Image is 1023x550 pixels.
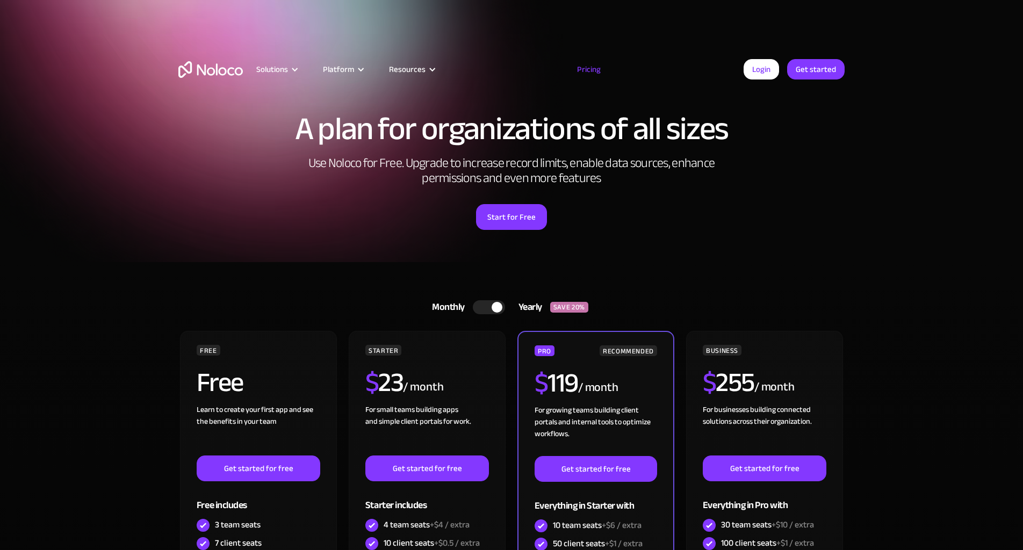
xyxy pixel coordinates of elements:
a: Get started for free [535,456,657,482]
div: 10 client seats [384,537,480,549]
div: Solutions [256,62,288,76]
div: Resources [376,62,447,76]
div: Yearly [505,299,550,315]
div: Solutions [243,62,309,76]
a: Start for Free [476,204,547,230]
h2: 119 [535,370,578,396]
h2: 255 [703,369,754,396]
div: SAVE 20% [550,302,588,313]
div: 50 client seats [553,538,643,549]
div: BUSINESS [703,345,741,356]
a: home [178,61,243,78]
div: For small teams building apps and simple client portals for work. ‍ [365,404,489,455]
h1: A plan for organizations of all sizes [178,113,845,145]
div: 30 team seats [721,519,814,531]
div: For growing teams building client portals and internal tools to optimize workflows. [535,404,657,456]
div: 3 team seats [215,519,261,531]
span: $ [535,358,548,408]
a: Login [744,59,779,79]
div: FREE [197,345,220,356]
div: Platform [323,62,354,76]
div: PRO [535,345,554,356]
div: Resources [389,62,426,76]
div: / month [754,379,795,396]
a: Get started for free [197,455,320,481]
div: Everything in Pro with [703,481,826,516]
span: +$10 / extra [772,517,814,533]
div: RECOMMENDED [600,345,657,356]
a: Get started for free [703,455,826,481]
div: 4 team seats [384,519,470,531]
div: For businesses building connected solutions across their organization. ‍ [703,404,826,455]
div: 10 team seats [553,519,642,531]
div: Monthly [419,299,473,315]
div: Everything in Starter with [535,482,657,517]
span: +$4 / extra [430,517,470,533]
div: Platform [309,62,376,76]
div: / month [578,379,618,396]
span: +$6 / extra [602,517,642,533]
div: Starter includes [365,481,489,516]
a: Get started for free [365,455,489,481]
div: 100 client seats [721,537,814,549]
div: / month [403,379,443,396]
div: STARTER [365,345,401,356]
div: Learn to create your first app and see the benefits in your team ‍ [197,404,320,455]
span: $ [365,357,379,408]
h2: 23 [365,369,404,396]
span: $ [703,357,716,408]
h2: Use Noloco for Free. Upgrade to increase record limits, enable data sources, enhance permissions ... [297,156,726,186]
div: Free includes [197,481,320,516]
a: Pricing [564,62,614,76]
a: Get started [787,59,845,79]
h2: Free [197,369,243,396]
div: 7 client seats [215,537,262,549]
